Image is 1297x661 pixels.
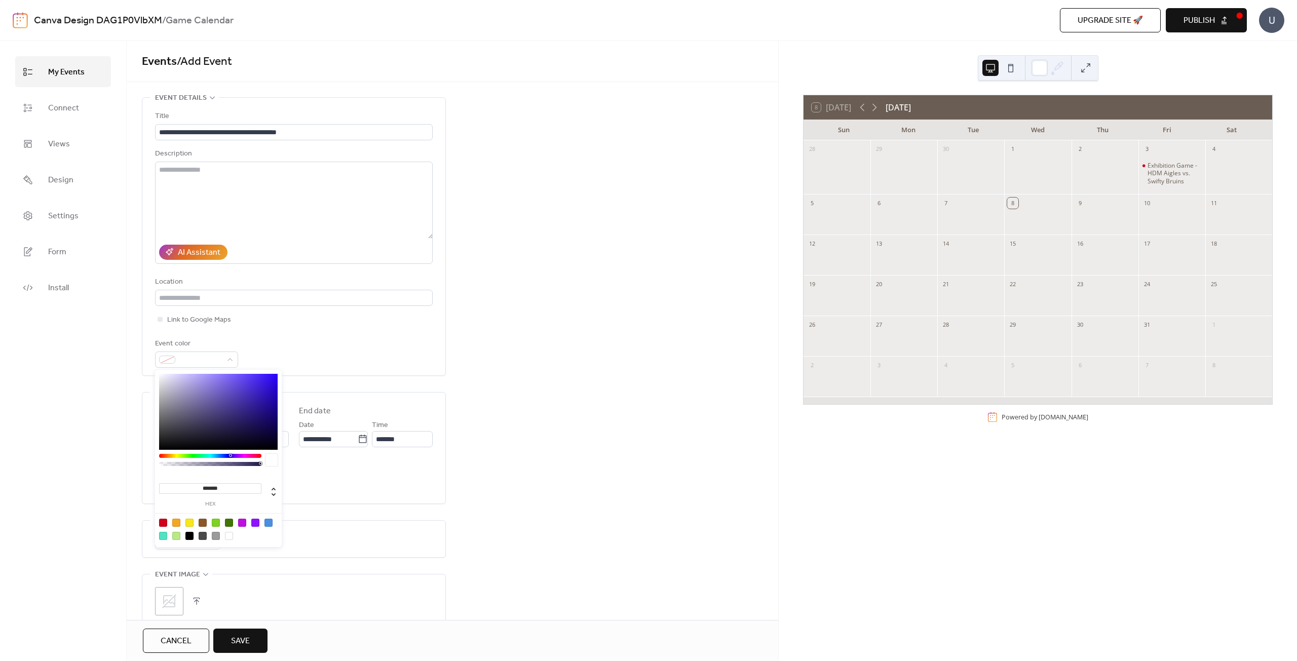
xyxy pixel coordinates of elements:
div: #D0021B [159,519,167,527]
div: 4 [1208,144,1219,155]
div: #4A4A4A [199,532,207,540]
span: Publish [1184,15,1215,27]
div: #F8E71C [185,519,194,527]
div: Sun [812,120,876,140]
div: 26 [807,319,818,330]
a: Connect [15,92,111,123]
div: [DATE] [886,101,911,113]
div: 16 [1075,238,1086,249]
div: 3 [1141,144,1153,155]
div: 11 [1208,198,1219,209]
div: Location [155,276,431,288]
div: 29 [1007,319,1018,330]
div: 29 [873,144,885,155]
div: 13 [873,238,885,249]
div: Powered by [1002,413,1088,421]
div: 19 [807,279,818,290]
span: Install [48,280,69,296]
div: #9B9B9B [212,532,220,540]
span: Event details [155,92,207,104]
div: 2 [807,360,818,371]
div: 8 [1007,198,1018,209]
span: Views [48,136,70,152]
div: 4 [940,360,951,371]
div: Wed [1006,120,1071,140]
div: 28 [940,319,951,330]
span: Design [48,172,73,188]
div: Fri [1135,120,1200,140]
div: #B8E986 [172,532,180,540]
div: 15 [1007,238,1018,249]
div: Thu [1070,120,1135,140]
button: Upgrade site 🚀 [1060,8,1161,32]
div: #F5A623 [172,519,180,527]
div: Event color [155,338,236,350]
div: #9013FE [251,519,259,527]
div: 14 [940,238,951,249]
b: / [162,11,166,30]
div: #FFFFFF [225,532,233,540]
div: 12 [807,238,818,249]
div: 18 [1208,238,1219,249]
div: 25 [1208,279,1219,290]
div: Description [155,148,431,160]
span: Save [231,635,250,647]
div: AI Assistant [178,247,220,259]
a: Views [15,128,111,159]
div: 7 [1141,360,1153,371]
div: Tue [941,120,1006,140]
a: Form [15,236,111,267]
div: Sat [1199,120,1264,140]
div: 21 [940,279,951,290]
span: My Events [48,64,85,80]
div: 31 [1141,319,1153,330]
div: 24 [1141,279,1153,290]
div: 6 [1075,360,1086,371]
div: 1 [1007,144,1018,155]
a: My Events [15,56,111,87]
div: 27 [873,319,885,330]
div: 10 [1141,198,1153,209]
span: Link to Google Maps [167,314,231,326]
div: #BD10E0 [238,519,246,527]
div: Mon [876,120,941,140]
div: Exhibition Game - HDM Aigles vs. Swifty Bruins [1138,162,1205,185]
span: Connect [48,100,79,116]
a: [DOMAIN_NAME] [1039,413,1088,421]
div: 5 [807,198,818,209]
span: / Add Event [177,51,232,73]
div: 22 [1007,279,1018,290]
div: 1 [1208,319,1219,330]
button: AI Assistant [159,245,227,260]
span: Settings [48,208,79,224]
a: Design [15,164,111,195]
a: Events [142,51,177,73]
span: Date [299,419,314,432]
a: Cancel [143,629,209,653]
div: End date [299,405,331,417]
label: hex [159,501,261,507]
div: 20 [873,279,885,290]
div: #8B572A [199,519,207,527]
a: Canva Design DAG1P0VlbXM [34,11,162,30]
div: 17 [1141,238,1153,249]
a: Install [15,272,111,303]
div: 30 [1075,319,1086,330]
div: 30 [940,144,951,155]
b: Game Calendar [166,11,234,30]
div: #7ED321 [212,519,220,527]
img: logo [13,12,28,28]
span: Event image [155,569,200,581]
div: Title [155,110,431,123]
div: 2 [1075,144,1086,155]
span: Time [372,419,388,432]
div: 28 [807,144,818,155]
div: 7 [940,198,951,209]
div: 3 [873,360,885,371]
div: 8 [1208,360,1219,371]
div: #417505 [225,519,233,527]
div: 5 [1007,360,1018,371]
div: ; [155,587,183,615]
button: Publish [1166,8,1247,32]
div: 6 [873,198,885,209]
